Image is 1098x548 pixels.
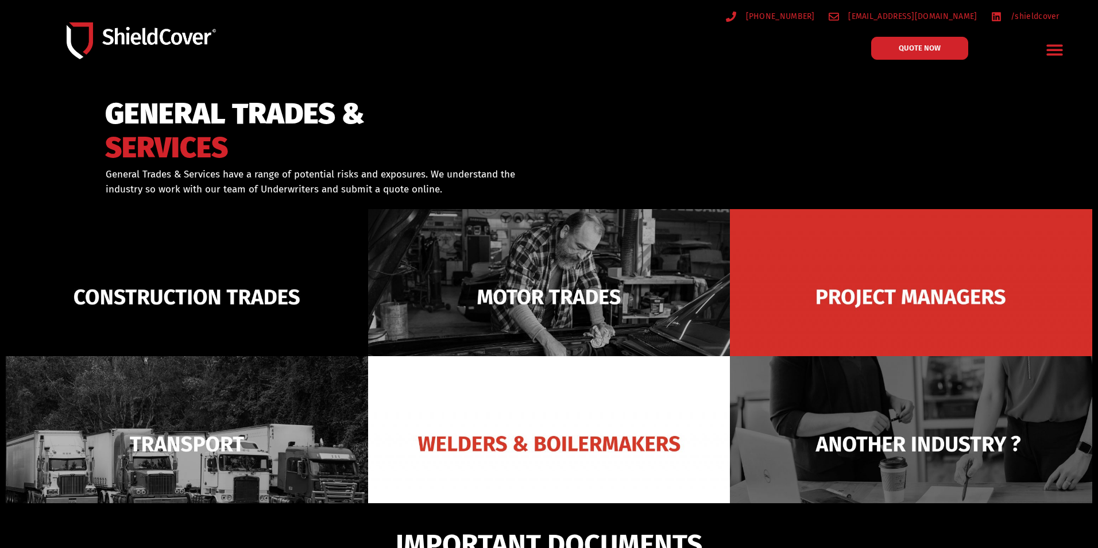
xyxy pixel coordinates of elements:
p: General Trades & Services have a range of potential risks and exposures. We understand the indust... [106,167,534,196]
span: [PHONE_NUMBER] [743,9,815,24]
span: [EMAIL_ADDRESS][DOMAIN_NAME] [845,9,977,24]
img: Shield-Cover-Underwriting-Australia-logo-full [67,22,216,59]
a: /shieldcover [991,9,1060,24]
a: [PHONE_NUMBER] [726,9,815,24]
span: /shieldcover [1008,9,1060,24]
a: QUOTE NOW [871,37,968,60]
a: [EMAIL_ADDRESS][DOMAIN_NAME] [829,9,977,24]
span: GENERAL TRADES & [105,102,365,126]
div: Menu Toggle [1041,36,1068,63]
span: QUOTE NOW [899,44,941,52]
